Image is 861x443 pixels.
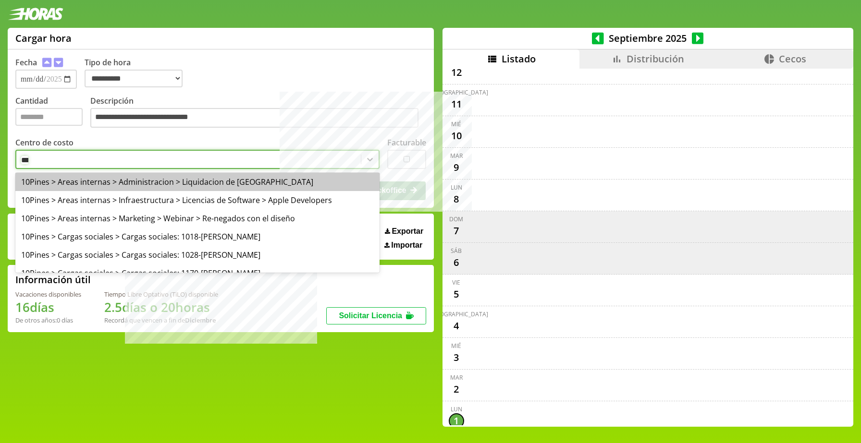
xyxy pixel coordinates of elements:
input: Cantidad [15,108,83,126]
b: Diciembre [185,316,216,324]
span: Importar [391,241,422,250]
div: 10 [449,128,464,144]
div: mié [451,342,461,350]
div: 8 [449,192,464,207]
div: vie [452,278,460,287]
span: Distribución [627,52,684,65]
div: 10Pines > Areas internas > Marketing > Webinar > Re-negados con el diseño [15,209,380,227]
button: Solicitar Licencia [326,307,426,324]
h1: 16 días [15,299,81,316]
label: Fecha [15,57,37,68]
span: Listado [502,52,536,65]
span: Solicitar Licencia [339,311,402,320]
div: [DEMOGRAPHIC_DATA] [425,310,488,318]
div: 12 [449,65,464,80]
div: 10Pines > Cargas sociales > Cargas sociales: 1170-[PERSON_NAME] [15,264,380,282]
div: 11 [449,96,464,112]
div: De otros años: 0 días [15,316,81,324]
label: Centro de costo [15,137,74,148]
label: Tipo de hora [85,57,190,89]
select: Tipo de hora [85,70,183,87]
div: 4 [449,318,464,334]
div: 1 [449,413,464,429]
div: 6 [449,255,464,270]
div: 9 [449,160,464,175]
div: Tiempo Libre Optativo (TiLO) disponible [104,290,218,299]
h1: 2.5 días o 20 horas [104,299,218,316]
div: 10Pines > Areas internas > Infraestructura > Licencias de Software > Apple Developers [15,191,380,209]
div: 10Pines > Cargas sociales > Cargas sociales: 1018-[PERSON_NAME] [15,227,380,246]
div: dom [449,215,463,223]
div: mié [451,120,461,128]
img: logotipo [8,8,63,20]
h1: Cargar hora [15,32,72,45]
span: Cecos [779,52,806,65]
div: 3 [449,350,464,365]
div: 2 [449,382,464,397]
label: Cantidad [15,96,90,131]
div: 10Pines > Cargas sociales > Cargas sociales: 1028-[PERSON_NAME] [15,246,380,264]
div: lun [451,405,462,413]
div: scrollable content [443,69,853,425]
textarea: Descripción [90,108,418,128]
div: 7 [449,223,464,239]
div: Vacaciones disponibles [15,290,81,299]
button: Exportar [382,227,426,236]
div: 10Pines > Areas internas > Administracion > Liquidacion de [GEOGRAPHIC_DATA] [15,173,380,191]
div: 5 [449,287,464,302]
span: Septiembre 2025 [604,32,692,45]
span: Exportar [392,227,423,236]
div: mar [450,152,463,160]
div: lun [451,183,462,192]
label: Facturable [387,137,426,148]
div: [DEMOGRAPHIC_DATA] [425,88,488,96]
h2: Información útil [15,273,91,286]
label: Descripción [90,96,426,131]
div: sáb [451,247,462,255]
div: mar [450,373,463,382]
div: Recordá que vencen a fin de [104,316,218,324]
